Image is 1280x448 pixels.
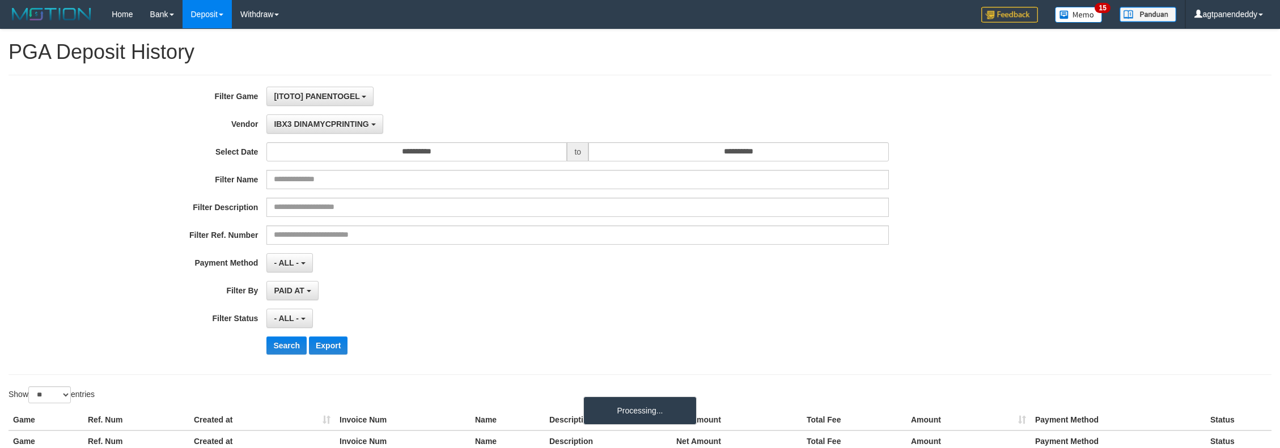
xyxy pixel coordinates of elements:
[335,409,471,430] th: Invoice Num
[9,386,95,403] label: Show entries
[567,142,588,161] span: to
[672,409,802,430] th: Net Amount
[1120,7,1176,22] img: panduan.png
[1055,7,1103,23] img: Button%20Memo.svg
[189,409,335,430] th: Created at
[266,114,383,134] button: IBX3 DINAMYCPRINTING
[9,41,1271,63] h1: PGA Deposit History
[1206,409,1271,430] th: Status
[471,409,545,430] th: Name
[309,336,347,355] button: Export
[274,92,359,101] span: [ITOTO] PANENTOGEL
[981,7,1038,23] img: Feedback.jpg
[545,409,672,430] th: Description
[266,336,307,355] button: Search
[906,409,1031,430] th: Amount
[274,314,299,323] span: - ALL -
[802,409,906,430] th: Total Fee
[266,281,318,300] button: PAID AT
[1031,409,1206,430] th: Payment Method
[9,409,83,430] th: Game
[274,120,368,129] span: IBX3 DINAMYCPRINTING
[266,253,312,272] button: - ALL -
[28,386,71,403] select: Showentries
[274,258,299,267] span: - ALL -
[9,6,95,23] img: MOTION_logo.png
[266,309,312,328] button: - ALL -
[1095,3,1110,13] span: 15
[274,286,304,295] span: PAID AT
[266,87,374,106] button: [ITOTO] PANENTOGEL
[83,409,189,430] th: Ref. Num
[583,396,697,425] div: Processing...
